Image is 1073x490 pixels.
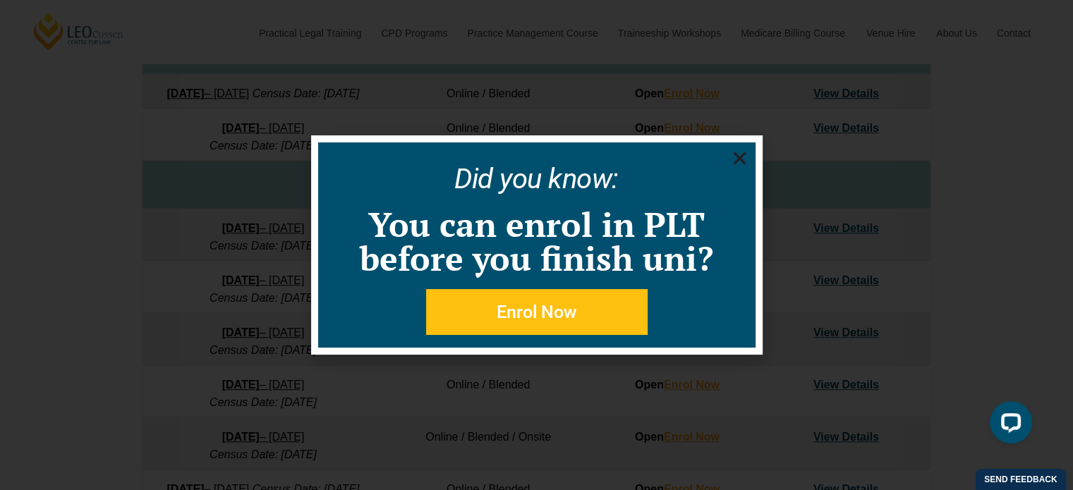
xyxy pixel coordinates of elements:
[360,202,713,281] a: You can enrol in PLT before you finish uni?
[978,396,1038,455] iframe: LiveChat chat widget
[454,162,619,195] a: Did you know:
[426,289,648,335] a: Enrol Now
[731,149,748,167] a: Close
[497,303,577,321] span: Enrol Now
